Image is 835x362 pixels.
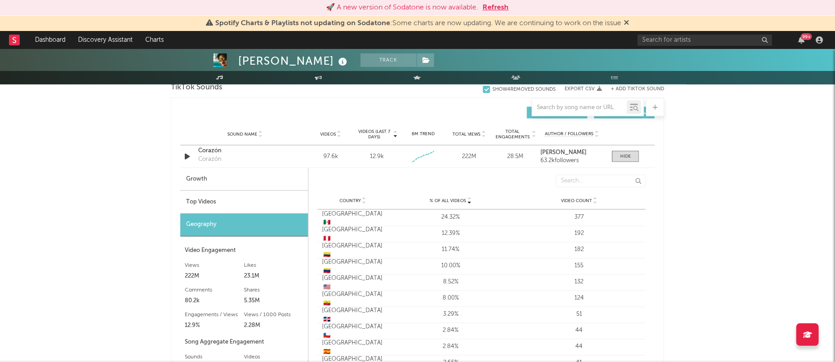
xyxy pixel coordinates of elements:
div: [GEOGRAPHIC_DATA] [322,210,384,227]
strong: [PERSON_NAME] [541,150,587,155]
div: 97.6k [310,152,352,161]
button: Track [361,53,417,67]
div: 377 [517,213,641,222]
div: 12.39% [388,230,513,238]
div: 63.2k followers [541,158,603,164]
div: 2.28M [244,321,304,331]
div: 12.9k [370,152,384,161]
span: 🇩🇴 [323,317,331,323]
span: 🇪🇸 [323,349,331,355]
span: 🇻🇪 [323,269,331,274]
div: Shares [244,285,304,296]
button: Refresh [483,2,509,13]
a: Charts [139,31,170,49]
div: 182 [517,246,641,255]
div: Views [185,260,244,271]
span: Video Count [561,198,592,203]
span: 🇨🇴 [323,252,331,258]
span: % of all Videos [430,198,466,203]
a: Corazón [198,146,292,155]
div: 3.29% [388,310,513,319]
a: Dashboard [29,31,72,49]
div: Engagements / Views [185,310,244,321]
div: Geography [180,214,308,237]
span: Sound Name [227,132,257,137]
div: 222M [448,152,490,161]
a: [PERSON_NAME] [541,150,603,156]
span: Videos [320,132,336,137]
div: 99 + [801,33,812,40]
button: + Add TikTok Sound [611,87,664,92]
span: 🇵🇪 [323,236,331,242]
div: Top Videos [180,191,308,214]
div: [GEOGRAPHIC_DATA] [322,226,384,243]
span: Total Engagements [495,129,531,140]
span: Dismiss [624,20,629,27]
span: 🇲🇽 [323,220,331,226]
div: 222M [185,271,244,282]
div: [GEOGRAPHIC_DATA] [322,339,384,357]
div: 8.00% [388,294,513,303]
div: 23.1M [244,271,304,282]
input: Search... [556,175,646,187]
div: [GEOGRAPHIC_DATA] [322,323,384,340]
div: 5.35M [244,296,304,307]
div: Likes [244,260,304,271]
span: Country [339,198,361,203]
button: Export CSV [565,86,602,92]
button: 99+ [798,36,805,44]
div: [GEOGRAPHIC_DATA] [322,258,384,276]
span: 🇪🇨 [323,301,331,307]
div: Song Aggregate Engagement [185,337,304,348]
div: [GEOGRAPHIC_DATA] [322,274,384,292]
div: [PERSON_NAME] [238,53,349,68]
span: : Some charts are now updating. We are continuing to work on the issue [215,20,621,27]
div: 8.52% [388,278,513,287]
span: Videos (last 7 days) [356,129,392,140]
div: 🚀 A new version of Sodatone is now available. [326,2,478,13]
span: Total Views [452,132,481,137]
div: 24.32% [388,213,513,222]
div: 28.5M [495,152,536,161]
div: 132 [517,278,641,287]
span: TikTok Sounds [171,82,222,93]
span: 🇺🇸 [323,285,331,291]
div: [GEOGRAPHIC_DATA] [322,242,384,260]
div: 51 [517,310,641,319]
div: 44 [517,343,641,352]
a: Discovery Assistant [72,31,139,49]
div: 155 [517,262,641,271]
div: 2.84% [388,343,513,352]
span: 🇨🇱 [323,333,331,339]
div: Comments [185,285,244,296]
div: 2.84% [388,327,513,336]
div: 44 [517,327,641,336]
span: Author / Followers [545,131,593,137]
div: Views / 1000 Posts [244,310,304,321]
div: 6M Trend [402,131,444,137]
div: Growth [180,168,308,191]
span: Spotify Charts & Playlists not updating on Sodatone [215,20,390,27]
div: [GEOGRAPHIC_DATA] [322,291,384,308]
div: 124 [517,294,641,303]
div: [GEOGRAPHIC_DATA] [322,307,384,324]
div: 80.2k [185,296,244,307]
div: 12.9% [185,321,244,331]
div: 10.00% [388,262,513,271]
input: Search by song name or URL [532,104,627,111]
div: Corazón [198,155,222,164]
button: + Add TikTok Sound [602,87,664,92]
input: Search for artists [638,35,772,46]
div: Show 4 Removed Sounds [492,87,556,93]
div: Video Engagement [185,246,304,256]
div: 192 [517,230,641,238]
div: 11.74% [388,246,513,255]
